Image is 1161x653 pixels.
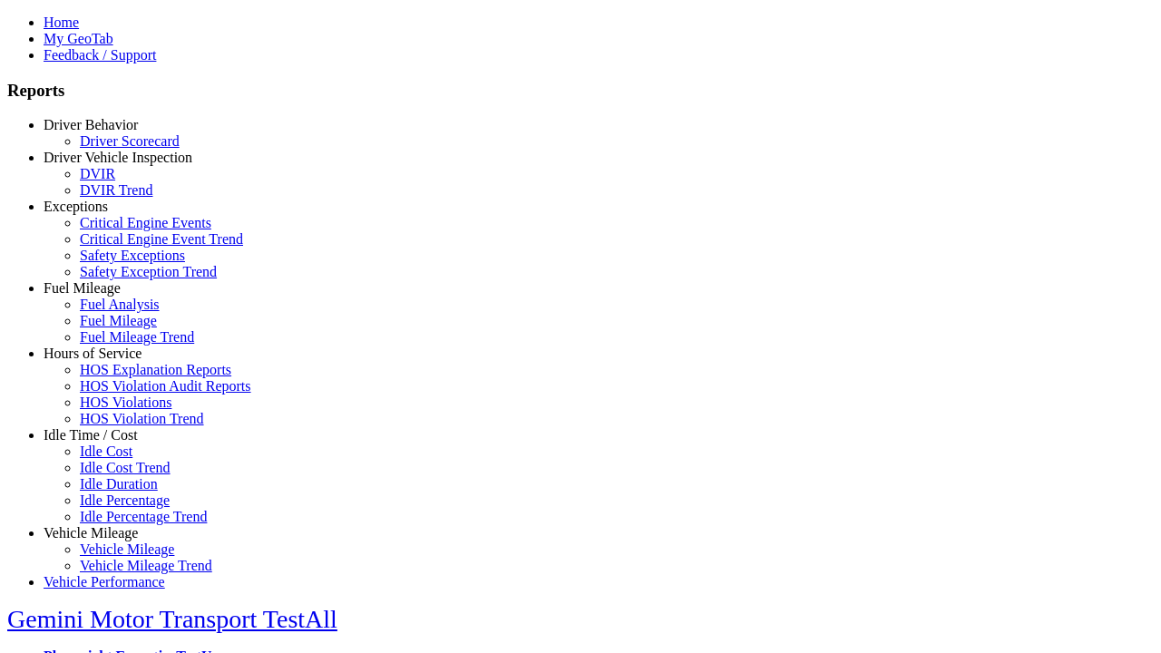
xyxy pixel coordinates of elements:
[80,313,157,328] a: Fuel Mileage
[80,264,217,279] a: Safety Exception Trend
[44,31,113,46] a: My GeoTab
[80,215,211,230] a: Critical Engine Events
[80,395,171,410] a: HOS Violations
[80,378,251,394] a: HOS Violation Audit Reports
[80,541,174,557] a: Vehicle Mileage
[80,248,185,263] a: Safety Exceptions
[44,47,156,63] a: Feedback / Support
[44,199,108,214] a: Exceptions
[44,525,138,541] a: Vehicle Mileage
[44,150,192,165] a: Driver Vehicle Inspection
[80,476,158,492] a: Idle Duration
[80,509,207,524] a: Idle Percentage Trend
[7,605,337,633] a: Gemini Motor Transport TestAll
[7,81,1154,101] h3: Reports
[80,362,231,377] a: HOS Explanation Reports
[80,182,152,198] a: DVIR Trend
[80,558,212,573] a: Vehicle Mileage Trend
[44,574,165,590] a: Vehicle Performance
[44,346,141,361] a: Hours of Service
[80,231,243,247] a: Critical Engine Event Trend
[80,411,204,426] a: HOS Violation Trend
[80,166,115,181] a: DVIR
[44,15,79,30] a: Home
[44,280,121,296] a: Fuel Mileage
[80,329,194,345] a: Fuel Mileage Trend
[80,492,170,508] a: Idle Percentage
[80,133,180,149] a: Driver Scorecard
[80,443,132,459] a: Idle Cost
[80,297,160,312] a: Fuel Analysis
[44,427,138,443] a: Idle Time / Cost
[80,460,171,475] a: Idle Cost Trend
[44,117,138,132] a: Driver Behavior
